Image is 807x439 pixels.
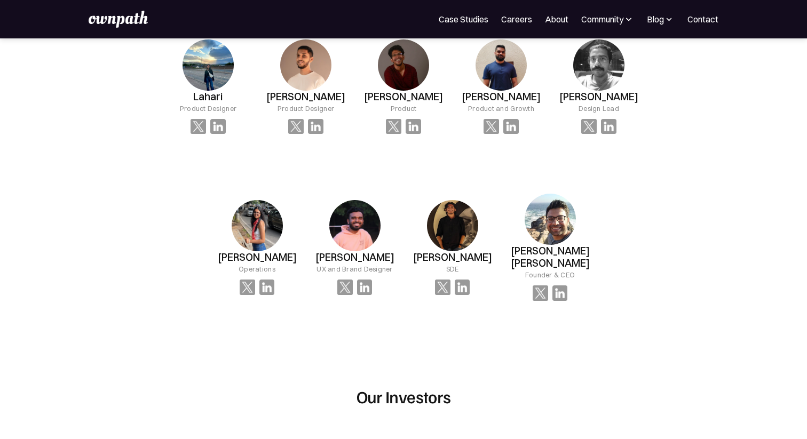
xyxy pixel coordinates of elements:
a: Careers [501,13,532,26]
div: Operations [239,264,275,274]
div: Founder & CEO [525,269,575,280]
div: Product Designer [180,103,236,114]
h3: [PERSON_NAME] [462,91,541,103]
div: Community [581,13,634,26]
h3: [PERSON_NAME] [413,251,492,264]
h3: [PERSON_NAME] [218,251,297,264]
a: Case Studies [439,13,488,26]
a: About [545,13,568,26]
h3: [PERSON_NAME] [266,91,345,103]
div: Blog [647,13,675,26]
div: Blog [647,13,664,26]
h3: [PERSON_NAME] [559,91,638,103]
h3: [PERSON_NAME] [315,251,394,264]
div: Product Designer [278,103,334,114]
div: Product [391,103,417,114]
h2: Our Investors [357,386,451,406]
div: Product and Growth [468,103,534,114]
div: Community [581,13,623,26]
h3: Lahari [193,91,223,103]
div: SDE [446,264,459,274]
a: Contact [687,13,718,26]
h3: [PERSON_NAME] [364,91,443,103]
div: UX and Brand Designer [317,264,392,274]
h3: [PERSON_NAME] [PERSON_NAME] [501,245,599,269]
div: Design Lead [579,103,619,114]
